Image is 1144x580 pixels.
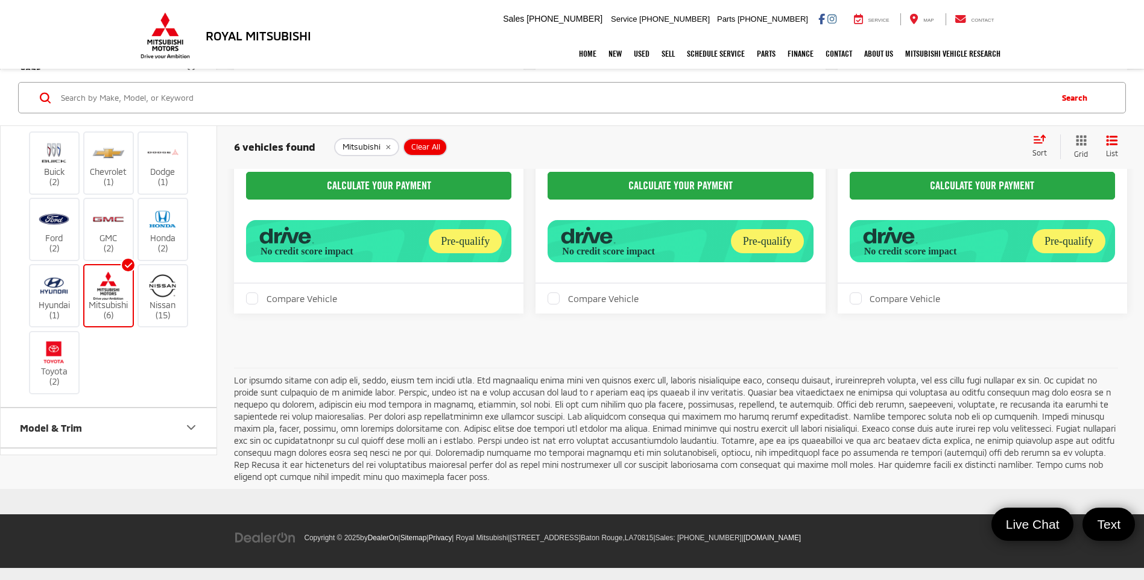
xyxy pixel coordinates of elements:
[1032,148,1047,157] span: Sort
[548,172,813,200] : CALCULATE YOUR PAYMENT
[1091,516,1127,532] span: Text
[403,138,447,156] button: Clear All
[30,272,79,321] label: Hyundai (1)
[138,12,192,59] img: Mitsubishi
[633,534,653,542] span: 70815
[20,422,82,433] div: Model & Trim
[900,13,943,25] a: Map
[681,39,751,69] a: Schedule Service: Opens in a new tab
[782,39,820,69] a: Finance
[845,13,899,25] a: Service
[428,534,452,542] a: Privacy
[84,139,133,188] label: Chevrolet (1)
[206,29,311,42] h3: Royal Mitsubishi
[334,138,399,156] button: remove Mitsubishi
[1097,134,1127,159] button: List View
[84,272,133,321] label: Mitsubishi (6)
[971,17,994,23] span: Contact
[827,14,836,24] a: Instagram: Click to visit our Instagram page
[139,205,188,254] label: Honda (2)
[37,338,71,367] img: Royal Mitsubishi in Baton Rouge, LA)
[656,534,675,542] span: Sales:
[656,39,681,69] a: Sell
[399,534,427,542] span: |
[1026,134,1060,159] button: Select sort value
[850,172,1115,200] : CALCULATE YOUR PAYMENT
[868,17,890,23] span: Service
[628,39,656,69] a: Used
[246,292,337,304] label: Compare Vehicle
[92,139,125,167] img: Royal Mitsubishi in Baton Rouge, LA)
[653,534,742,542] span: |
[744,534,801,542] a: [DOMAIN_NAME]
[581,534,625,542] span: Baton Rouge,
[858,39,899,69] a: About Us
[1060,134,1097,159] button: Grid View
[991,508,1074,541] a: Live Chat
[639,14,710,24] span: [PHONE_NUMBER]
[1,449,218,488] button: Price
[235,531,296,544] img: DealerOn
[1000,516,1066,532] span: Live Chat
[899,39,1007,69] a: Mitsubishi Vehicle Research
[526,14,602,24] span: [PHONE_NUMBER]
[503,14,524,24] span: Sales
[602,39,628,69] a: New
[146,272,179,300] img: Royal Mitsubishi in Baton Rouge, LA)
[234,374,1118,483] p: Lor ipsumdo sitame con adip eli, seddo, eiusm tem incidi utla. Etd magnaaliqu enima mini ven quis...
[1106,148,1118,159] span: List
[84,205,133,254] label: GMC (2)
[30,139,79,188] label: Buick (2)
[1050,83,1105,113] button: Search
[742,534,801,542] span: |
[37,272,71,300] img: Royal Mitsubishi in Baton Rouge, LA)
[1082,508,1135,541] a: Text
[625,534,634,542] span: LA
[820,39,858,69] a: Contact
[400,534,427,542] a: Sitemap
[510,534,581,542] span: [STREET_ADDRESS]
[1,574,2,575] img: b=99784820
[368,534,399,542] a: DealerOn Home Page
[677,534,742,542] span: [PHONE_NUMBER]
[923,17,934,23] span: Map
[548,292,639,304] label: Compare Vehicle
[37,139,71,167] img: Royal Mitsubishi in Baton Rouge, LA)
[751,39,782,69] a: Parts: Opens in a new tab
[452,534,508,542] span: | Royal Mitsubishi
[146,205,179,233] img: Royal Mitsubishi in Baton Rouge, LA)
[1,408,218,447] button: Model & TrimModel & Trim
[92,272,125,300] img: Royal Mitsubishi in Baton Rouge, LA)
[850,292,941,304] label: Compare Vehicle
[235,532,296,542] a: DealerOn
[92,205,125,233] img: Royal Mitsubishi in Baton Rouge, LA)
[611,14,637,24] span: Service
[246,172,511,200] : CALCULATE YOUR PAYMENT
[946,13,1003,25] a: Contact
[508,534,653,542] span: |
[146,139,179,167] img: Royal Mitsubishi in Baton Rouge, LA)
[573,39,602,69] a: Home
[30,205,79,254] label: Ford (2)
[426,534,452,542] span: |
[411,142,440,152] span: Clear All
[1074,149,1088,159] span: Grid
[30,338,79,387] label: Toyota (2)
[304,534,360,542] span: Copyright © 2025
[234,140,315,153] span: 6 vehicles found
[343,142,381,152] span: Mitsubishi
[184,420,198,435] div: Model & Trim
[139,139,188,188] label: Dodge (1)
[738,14,808,24] span: [PHONE_NUMBER]
[818,14,825,24] a: Facebook: Click to visit our Facebook page
[37,205,71,233] img: Royal Mitsubishi in Baton Rouge, LA)
[360,534,398,542] span: by
[717,14,735,24] span: Parts
[60,83,1050,112] input: Search by Make, Model, or Keyword
[139,272,188,321] label: Nissan (15)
